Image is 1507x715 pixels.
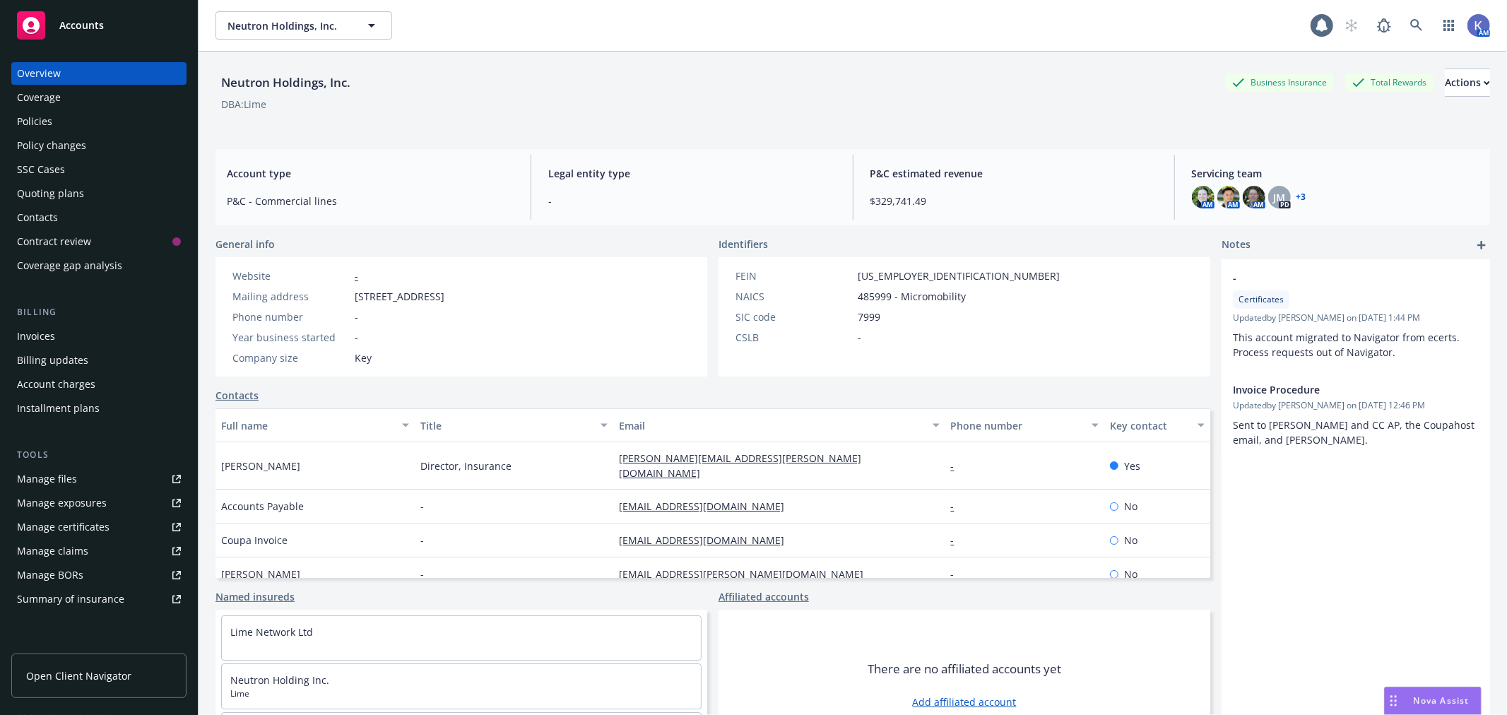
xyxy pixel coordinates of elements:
[11,588,187,610] a: Summary of insurance
[215,237,275,252] span: General info
[1402,11,1431,40] a: Search
[11,254,187,277] a: Coverage gap analysis
[11,206,187,229] a: Contacts
[951,418,1083,433] div: Phone number
[1337,11,1366,40] a: Start snowing
[613,408,945,442] button: Email
[11,349,187,372] a: Billing updates
[951,533,966,547] a: -
[858,330,861,345] span: -
[11,325,187,348] a: Invoices
[619,567,875,581] a: [EMAIL_ADDRESS][PERSON_NAME][DOMAIN_NAME]
[17,325,55,348] div: Invoices
[420,418,593,433] div: Title
[415,408,614,442] button: Title
[951,459,966,473] a: -
[11,540,187,562] a: Manage claims
[17,564,83,586] div: Manage BORs
[735,309,852,324] div: SIC code
[1445,69,1490,96] div: Actions
[1239,293,1284,306] span: Certificates
[11,305,187,319] div: Billing
[1222,259,1490,371] div: -CertificatesUpdatedby [PERSON_NAME] on [DATE] 1:44 PMThis account migrated to Navigator from ece...
[232,268,349,283] div: Website
[1225,73,1334,91] div: Business Insurance
[17,397,100,420] div: Installment plans
[11,468,187,490] a: Manage files
[227,166,514,181] span: Account type
[17,182,84,205] div: Quoting plans
[1124,533,1137,548] span: No
[17,516,110,538] div: Manage certificates
[719,237,768,252] span: Identifiers
[913,695,1017,709] a: Add affiliated account
[619,500,796,513] a: [EMAIL_ADDRESS][DOMAIN_NAME]
[1414,695,1470,707] span: Nova Assist
[858,309,880,324] span: 7999
[1124,459,1140,473] span: Yes
[1233,312,1479,324] span: Updated by [PERSON_NAME] on [DATE] 1:44 PM
[1435,11,1463,40] a: Switch app
[11,158,187,181] a: SSC Cases
[355,309,358,324] span: -
[1233,271,1442,285] span: -
[17,468,77,490] div: Manage files
[11,639,187,653] div: Analytics hub
[1345,73,1434,91] div: Total Rewards
[1385,687,1402,714] div: Drag to move
[420,499,424,514] span: -
[230,673,329,687] a: Neutron Holding Inc.
[11,62,187,85] a: Overview
[1192,166,1479,181] span: Servicing team
[945,408,1104,442] button: Phone number
[17,230,91,253] div: Contract review
[230,687,692,700] span: Lime
[355,330,358,345] span: -
[11,516,187,538] a: Manage certificates
[1370,11,1398,40] a: Report a Bug
[1445,69,1490,97] button: Actions
[1473,237,1490,254] a: add
[17,373,95,396] div: Account charges
[232,289,349,304] div: Mailing address
[11,134,187,157] a: Policy changes
[870,166,1157,181] span: P&C estimated revenue
[215,11,392,40] button: Neutron Holdings, Inc.
[221,418,394,433] div: Full name
[11,448,187,462] div: Tools
[11,230,187,253] a: Contract review
[221,533,288,548] span: Coupa Invoice
[17,492,107,514] div: Manage exposures
[11,373,187,396] a: Account charges
[858,268,1060,283] span: [US_EMPLOYER_IDENTIFICATION_NUMBER]
[215,388,259,403] a: Contacts
[951,500,966,513] a: -
[1104,408,1210,442] button: Key contact
[355,269,358,283] a: -
[735,330,852,345] div: CSLB
[221,567,300,581] span: [PERSON_NAME]
[26,668,131,683] span: Open Client Navigator
[355,350,372,365] span: Key
[17,254,122,277] div: Coverage gap analysis
[215,589,295,604] a: Named insureds
[1233,399,1479,412] span: Updated by [PERSON_NAME] on [DATE] 12:46 PM
[230,625,313,639] a: Lime Network Ltd
[619,418,923,433] div: Email
[1124,499,1137,514] span: No
[11,6,187,45] a: Accounts
[548,194,835,208] span: -
[227,194,514,208] span: P&C - Commercial lines
[227,18,350,33] span: Neutron Holdings, Inc.
[232,309,349,324] div: Phone number
[17,86,61,109] div: Coverage
[221,97,266,112] div: DBA: Lime
[1296,193,1306,201] a: +3
[1192,186,1215,208] img: photo
[619,533,796,547] a: [EMAIL_ADDRESS][DOMAIN_NAME]
[11,182,187,205] a: Quoting plans
[951,567,966,581] a: -
[420,459,512,473] span: Director, Insurance
[221,459,300,473] span: [PERSON_NAME]
[355,289,444,304] span: [STREET_ADDRESS]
